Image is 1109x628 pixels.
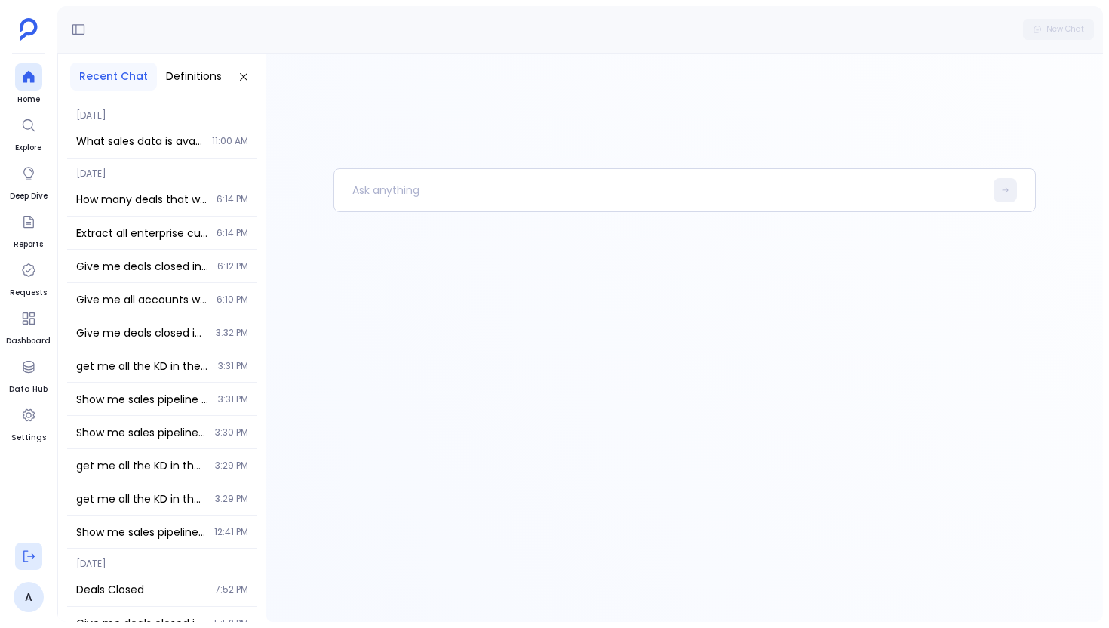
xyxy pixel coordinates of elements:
span: Give me all accounts with ARR less than 100k [76,292,207,307]
span: 11:00 AM [212,135,248,147]
button: Recent Chat [70,63,157,91]
span: Deep Dive [10,190,48,202]
span: 6:14 PM [217,227,248,239]
a: Dashboard [6,305,51,347]
span: get me all the KD in the system [76,458,206,473]
span: Data Hub [9,383,48,396]
span: 3:32 PM [216,327,248,339]
span: Show me sales pipeline analysis for last 2 years [76,425,206,440]
a: Requests [10,257,47,299]
span: 3:29 PM [215,493,248,505]
span: Explore [15,142,42,154]
span: 3:31 PM [218,393,248,405]
span: get me all the KD in the system [76,359,209,374]
span: Give me deals closed in 2015 [76,259,208,274]
a: Settings [11,402,46,444]
span: 7:52 PM [215,583,248,596]
span: get me all the KD in the system [76,491,206,506]
a: Explore [15,112,42,154]
span: Extract all enterprise customers from Salesforce accounts using Customers key definition and ente... [76,226,207,241]
span: Settings [11,432,46,444]
span: What sales data is available? Show me details about Salesforce opportunities, leads, contacts, an... [76,134,203,149]
span: Show me sales pipeline analysis for last 2 years [76,392,209,407]
span: Show me sales pipeline analysis for last 2 years [76,525,205,540]
span: [DATE] [67,100,257,122]
a: Data Hub [9,353,48,396]
a: Reports [14,208,43,251]
span: Reports [14,239,43,251]
span: [DATE] [67,549,257,570]
a: Home [15,63,42,106]
span: 6:10 PM [217,294,248,306]
span: Home [15,94,42,106]
span: Give me deals closed in 2015 [76,325,207,340]
span: 6:12 PM [217,260,248,272]
a: A [14,582,44,612]
span: 12:41 PM [214,526,248,538]
span: 6:14 PM [217,193,248,205]
span: 3:30 PM [215,426,248,439]
button: Definitions [157,63,231,91]
span: How many deals that were closed in the last 3 years have stopped used the service [76,192,207,207]
img: petavue logo [20,18,38,41]
span: Deals Closed [76,582,206,597]
span: 3:31 PM [218,360,248,372]
span: Requests [10,287,47,299]
span: [DATE] [67,159,257,180]
span: 3:29 PM [215,460,248,472]
span: Dashboard [6,335,51,347]
a: Deep Dive [10,160,48,202]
